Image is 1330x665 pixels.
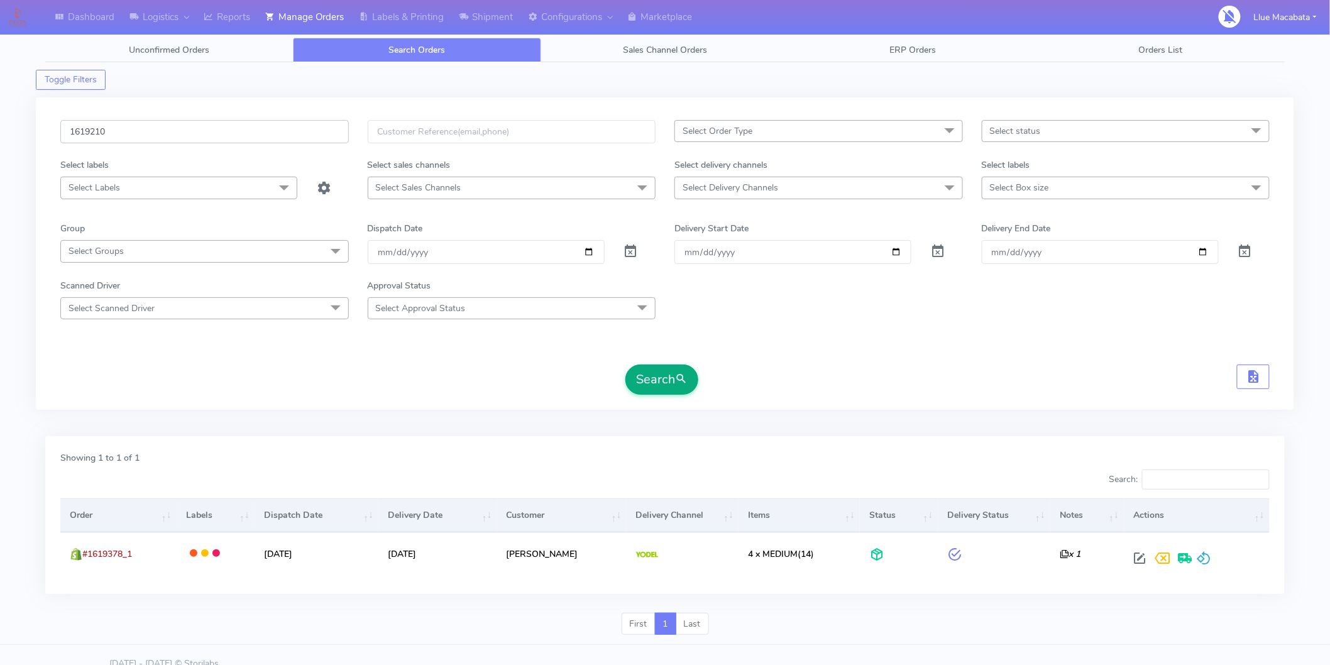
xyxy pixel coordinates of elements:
[623,44,707,56] span: Sales Channel Orders
[389,44,446,56] span: Search Orders
[748,548,798,560] span: 4 x MEDIUM
[376,182,461,194] span: Select Sales Channels
[60,222,85,235] label: Group
[1050,498,1124,532] th: Notes: activate to sort column ascending
[70,548,82,561] img: shopify.png
[378,532,497,574] td: [DATE]
[889,44,936,56] span: ERP Orders
[378,498,497,532] th: Delivery Date: activate to sort column ascending
[1060,548,1080,560] i: x 1
[748,548,814,560] span: (14)
[368,158,451,172] label: Select sales channels
[69,302,155,314] span: Select Scanned Driver
[990,182,1049,194] span: Select Box size
[36,70,106,90] button: Toggle Filters
[626,498,739,532] th: Delivery Channel: activate to sort column ascending
[45,38,1285,62] ul: Tabs
[982,222,1051,235] label: Delivery End Date
[60,451,140,464] label: Showing 1 to 1 of 1
[655,613,676,635] a: 1
[69,245,124,257] span: Select Groups
[368,279,431,292] label: Approval Status
[60,120,349,143] input: Order Id
[625,365,698,395] button: Search
[1109,470,1270,490] label: Search:
[497,532,627,574] td: [PERSON_NAME]
[368,120,656,143] input: Customer Reference(email,phone)
[497,498,627,532] th: Customer: activate to sort column ascending
[1142,470,1270,490] input: Search:
[82,548,132,560] span: #1619378_1
[982,158,1030,172] label: Select labels
[376,302,466,314] span: Select Approval Status
[60,279,120,292] label: Scanned Driver
[683,125,752,137] span: Select Order Type
[1124,498,1270,532] th: Actions: activate to sort column ascending
[60,498,177,532] th: Order: activate to sort column ascending
[255,498,378,532] th: Dispatch Date: activate to sort column ascending
[636,552,658,558] img: Yodel
[69,182,120,194] span: Select Labels
[860,498,938,532] th: Status: activate to sort column ascending
[990,125,1041,137] span: Select status
[255,532,378,574] td: [DATE]
[177,498,255,532] th: Labels: activate to sort column ascending
[674,158,767,172] label: Select delivery channels
[129,44,209,56] span: Unconfirmed Orders
[60,158,109,172] label: Select labels
[1139,44,1183,56] span: Orders List
[368,222,423,235] label: Dispatch Date
[1245,4,1326,30] button: Llue Macabata
[683,182,778,194] span: Select Delivery Channels
[938,498,1051,532] th: Delivery Status: activate to sort column ascending
[674,222,749,235] label: Delivery Start Date
[739,498,860,532] th: Items: activate to sort column ascending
